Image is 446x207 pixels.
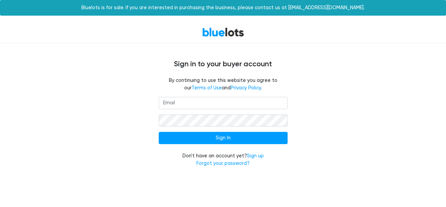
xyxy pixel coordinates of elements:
a: Sign up [247,153,264,159]
a: Privacy Policy [231,85,261,91]
h4: Sign in to your buyer account [20,60,427,69]
a: BlueLots [202,27,244,37]
input: Sign In [159,132,288,144]
input: Email [159,97,288,109]
a: Forgot your password? [196,160,250,166]
fieldset: By continuing to use this website you agree to our and . [159,77,288,91]
div: Don't have an account yet? [159,152,288,167]
a: Terms of Use [192,85,222,91]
